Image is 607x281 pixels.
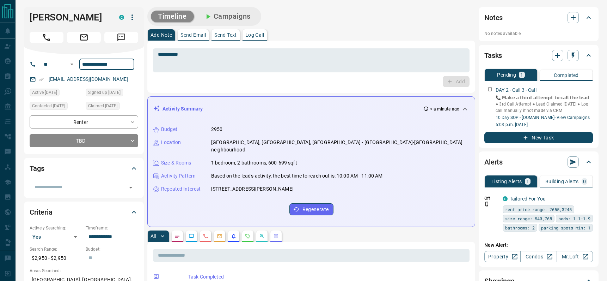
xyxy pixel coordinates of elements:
p: DAY 2 - Call 3 - Call [496,86,537,94]
p: 0 [583,179,586,184]
p: Task Completed [188,273,467,281]
div: Sat Aug 16 2025 [30,102,82,112]
p: [STREET_ADDRESS][PERSON_NAME] [211,185,294,193]
button: Campaigns [197,11,258,22]
a: Condos [520,251,557,262]
button: Open [68,60,76,68]
p: 📞 𝗠𝗮𝗸𝗲 𝗮 𝘁𝗵𝗶𝗿𝗱 𝗮𝘁𝘁𝗲𝗺𝗽𝘁 𝘁𝗼 𝗰𝗮𝗹𝗹 𝘁𝗵𝗲 𝗹𝗲𝗮𝗱. ● 3rd Call Attempt ● Lead Claimed [DATE] ● Log call manu... [496,95,593,114]
span: Call [30,32,63,43]
span: bathrooms: 2 [505,224,535,231]
div: TBD [30,134,138,147]
button: Regenerate [289,203,333,215]
span: parking spots min: 1 [541,224,590,231]
p: Repeated Interest [161,185,201,193]
span: Message [104,32,138,43]
p: Pending [497,72,516,77]
div: Sat Aug 16 2025 [86,89,138,98]
a: Mr.Loft [557,251,593,262]
svg: Lead Browsing Activity [189,233,194,239]
div: Yes [30,231,82,243]
p: New Alert: [484,241,593,249]
div: condos.ca [503,196,508,201]
button: Open [126,183,136,192]
span: Signed up [DATE] [88,89,121,96]
p: Timeframe: [86,225,138,231]
h2: Notes [484,12,503,23]
svg: Calls [203,233,208,239]
p: Based on the lead's activity, the best time to reach out is: 10:00 AM - 11:00 AM [211,172,383,180]
div: Activity Summary< a minute ago [153,102,469,115]
svg: Notes [174,233,180,239]
div: Sat Aug 16 2025 [86,102,138,112]
button: New Task [484,132,593,143]
a: [EMAIL_ADDRESS][DOMAIN_NAME] [49,76,128,82]
h1: [PERSON_NAME] [30,12,109,23]
div: Notes [484,9,593,26]
svg: Agent Actions [273,233,279,239]
p: Budget [161,126,177,133]
svg: Opportunities [259,233,265,239]
p: 5:03 p.m. [DATE] [496,121,593,128]
svg: Push Notification Only [484,202,489,207]
div: Alerts [484,154,593,171]
button: Timeline [151,11,194,22]
p: Size & Rooms [161,159,191,167]
h2: Tasks [484,50,502,61]
span: Claimed [DATE] [88,102,117,109]
div: Renter [30,115,138,128]
span: Email [67,32,101,43]
p: No notes available [484,30,593,37]
p: Budget: [86,246,138,252]
p: 1 bedroom, 2 bathrooms, 600-699 sqft [211,159,297,167]
h2: Criteria [30,207,53,218]
svg: Email Verified [39,77,44,82]
p: Activity Summary [163,105,203,113]
p: [GEOGRAPHIC_DATA], [GEOGRAPHIC_DATA], [GEOGRAPHIC_DATA] - [GEOGRAPHIC_DATA]-[GEOGRAPHIC_DATA] nei... [211,139,469,154]
div: Tags [30,160,138,177]
p: Log Call [245,32,264,37]
svg: Listing Alerts [231,233,237,239]
p: Actively Searching: [30,225,82,231]
span: Contacted [DATE] [32,102,65,109]
div: Sat Aug 16 2025 [30,89,82,98]
p: Off [484,195,498,202]
div: Tasks [484,47,593,64]
span: Active [DATE] [32,89,57,96]
p: Activity Pattern [161,172,196,180]
p: Add Note [151,32,172,37]
span: beds: 1.1-1.9 [558,215,590,222]
svg: Requests [245,233,251,239]
p: $2,950 - $2,950 [30,252,82,264]
p: < a minute ago [430,106,459,112]
p: 1 [520,72,523,77]
p: Send Text [214,32,237,37]
p: 2950 [211,126,223,133]
h2: Tags [30,163,44,174]
span: rent price range: 2655,3245 [505,206,572,213]
p: Search Range: [30,246,82,252]
div: condos.ca [119,15,124,20]
a: Tailored For You [510,196,546,202]
p: Building Alerts [545,179,579,184]
a: Property [484,251,521,262]
a: 10 Day SOP - [DOMAIN_NAME]- View Campaigns [496,115,590,120]
p: All [151,234,156,239]
h2: Alerts [484,156,503,168]
svg: Emails [217,233,222,239]
p: Listing Alerts [491,179,522,184]
p: Completed [554,73,579,78]
p: Location [161,139,181,146]
span: size range: 540,768 [505,215,552,222]
p: Send Email [180,32,206,37]
p: 1 [526,179,529,184]
div: Criteria [30,204,138,221]
p: Areas Searched: [30,268,138,274]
